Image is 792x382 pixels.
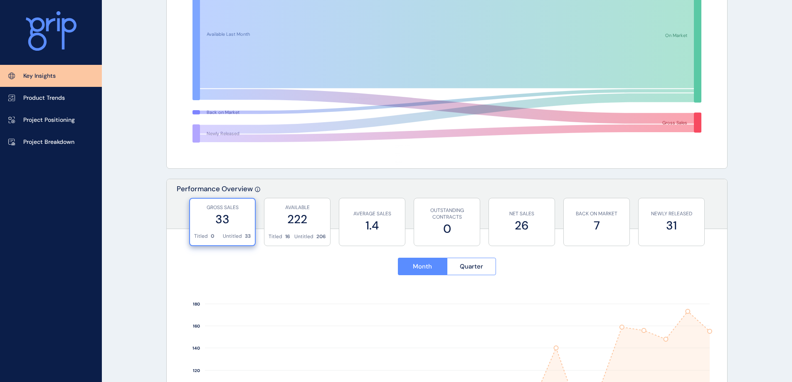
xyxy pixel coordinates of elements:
[316,233,326,240] p: 206
[294,233,313,240] p: Untitled
[194,233,208,240] p: Titled
[23,72,56,80] p: Key Insights
[23,94,65,102] p: Product Trends
[193,301,200,307] text: 180
[269,211,326,227] label: 222
[193,368,200,373] text: 120
[398,258,447,275] button: Month
[460,262,483,271] span: Quarter
[447,258,496,275] button: Quarter
[177,184,253,229] p: Performance Overview
[211,233,214,240] p: 0
[643,210,700,217] p: NEWLY RELEASED
[192,345,200,351] text: 140
[493,210,550,217] p: NET SALES
[269,204,326,211] p: AVAILABLE
[643,217,700,234] label: 31
[418,221,476,237] label: 0
[343,217,401,234] label: 1.4
[285,233,290,240] p: 16
[23,116,75,124] p: Project Positioning
[23,138,74,146] p: Project Breakdown
[269,233,282,240] p: Titled
[568,210,625,217] p: BACK ON MARKET
[418,207,476,221] p: OUTSTANDING CONTRACTS
[343,210,401,217] p: AVERAGE SALES
[193,323,200,329] text: 160
[493,217,550,234] label: 26
[413,262,432,271] span: Month
[194,204,251,211] p: GROSS SALES
[223,233,242,240] p: Untitled
[245,233,251,240] p: 33
[568,217,625,234] label: 7
[194,211,251,227] label: 33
